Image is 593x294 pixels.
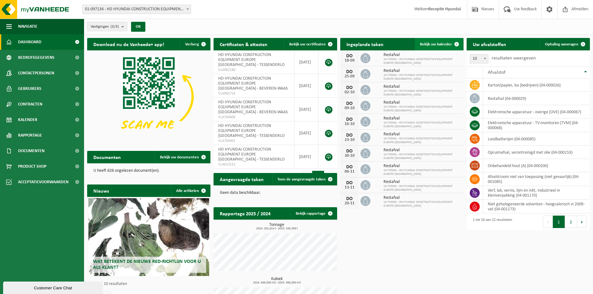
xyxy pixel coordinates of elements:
button: Previous [543,216,553,228]
span: Contracten [18,96,42,112]
div: DO [343,149,356,154]
span: VLA613152 [218,162,289,167]
span: VLA902714 [218,91,289,96]
span: Restafval [384,84,460,89]
span: 10-753001 - HD HYUNDAI CONSTRUCTION EQUIPMENT EUROPE [GEOGRAPHIC_DATA] [384,184,460,192]
span: 01-097134 - HD HYUNDAI CONSTRUCTION EQUIPMENT EUROPE NV - TESSENDERLO [82,5,191,14]
div: 18-09 [343,58,356,63]
div: 1 tot 10 van 12 resultaten [470,215,512,229]
td: elektronische apparatuur - overige (OVE) (04-000067) [483,105,590,119]
div: DO [343,180,356,185]
a: Toon de aangevraagde taken [272,173,337,185]
span: 10-753001 - HD HYUNDAI CONSTRUCTION EQUIPMENT EUROPE [GEOGRAPHIC_DATA] [384,58,460,65]
a: Bekijk uw certificaten [284,38,337,50]
span: Restafval [384,132,460,137]
span: 10-753001 - HD HYUNDAI CONSTRUCTION EQUIPMENT EUROPE [GEOGRAPHIC_DATA] [384,121,460,128]
span: HD HYUNDAI CONSTRUCTION EQUIPMENT EUROPE [GEOGRAPHIC_DATA] - BEVEREN-WAAS [218,76,288,91]
span: Restafval [384,68,460,73]
span: Restafval [384,116,460,121]
span: 10-753001 - HD HYUNDAI CONSTRUCTION EQUIPMENT EUROPE [GEOGRAPHIC_DATA] [384,200,460,208]
iframe: chat widget [3,280,104,294]
div: 30-10 [343,154,356,158]
div: DO [343,133,356,138]
span: Gebruikers [18,81,41,96]
count: (3/3) [111,25,119,29]
span: 10 [470,54,488,63]
h2: Ingeplande taken [340,38,390,50]
span: Restafval [384,164,460,169]
td: afvalstroom niet van toepassing (niet gevaarlijk) (04-001085) [483,172,590,186]
span: 10-753001 - HD HYUNDAI CONSTRUCTION EQUIPMENT EUROPE [GEOGRAPHIC_DATA] [384,89,460,97]
h2: Uw afvalstoffen [467,38,512,50]
span: 10-753001 - HD HYUNDAI CONSTRUCTION EQUIPMENT EUROPE [GEOGRAPHIC_DATA] [384,169,460,176]
a: Bekijk uw kalender [415,38,463,50]
span: Toon de aangevraagde taken [277,177,326,181]
td: restafval (04-000029) [483,92,590,105]
h2: Certificaten & attesten [214,38,274,50]
td: loodbatterijen (04-000085) [483,132,590,146]
span: Verberg [185,42,199,46]
a: Bekijk uw documenten [155,151,210,163]
button: OK [131,22,145,32]
a: Bekijk rapportage [291,207,337,220]
div: 02-10 [343,90,356,95]
span: Restafval [384,195,460,200]
span: Restafval [384,148,460,153]
span: Product Shop [18,159,46,174]
div: DO [343,117,356,122]
span: Bedrijfsgegevens [18,50,54,65]
button: 1 [553,216,565,228]
span: HD HYUNDAI CONSTRUCTION EQUIPMENT EUROPE [GEOGRAPHIC_DATA] - BEVEREN-WAAS [218,100,288,114]
span: 10-753001 - HD HYUNDAI CONSTRUCTION EQUIPMENT EUROPE [GEOGRAPHIC_DATA] [384,105,460,113]
span: Contactpersonen [18,65,54,81]
p: Geen data beschikbaar. [220,191,331,195]
h2: Aangevraagde taken [214,173,270,185]
div: 25-09 [343,74,356,79]
div: DO [343,101,356,106]
span: HD HYUNDAI CONSTRUCTION EQUIPMENT EUROPE [GEOGRAPHIC_DATA] - TESSENDERLO [218,147,285,162]
img: Download de VHEPlus App [87,50,210,143]
span: VLA704400 [218,115,289,120]
div: DO [343,165,356,170]
span: Documenten [18,143,45,159]
p: U heeft 626 ongelezen document(en). [93,169,204,173]
span: Ophaling aanvragen [545,42,578,46]
div: 06-11 [343,170,356,174]
strong: Receptie Hyundai [428,7,461,12]
h3: Kubiek [217,277,337,284]
div: 20-11 [343,201,356,206]
span: 10-753001 - HD HYUNDAI CONSTRUCTION EQUIPMENT EUROPE [GEOGRAPHIC_DATA] [384,153,460,160]
td: onbehandeld hout (A) (04-000200) [483,159,590,172]
span: VLA902180 [218,68,289,72]
div: 23-10 [343,138,356,142]
span: HD HYUNDAI CONSTRUCTION EQUIPMENT EUROPE [GEOGRAPHIC_DATA] - TESSENDERLO [218,53,285,67]
td: [DATE] [294,74,319,98]
span: Rapportage [18,128,42,143]
td: opruimafval, verontreinigd met olie (04-000153) [483,146,590,159]
span: HD HYUNDAI CONSTRUCTION EQUIPMENT EUROPE [GEOGRAPHIC_DATA] - TESSENDERLO [218,124,285,138]
div: 16-10 [343,122,356,126]
button: Verberg [180,38,210,50]
div: DO [343,85,356,90]
div: DO [343,69,356,74]
td: niet gehalogeneerde solventen - hoogcalorisch in 200lt-vat (04-001173) [483,200,590,213]
div: DO [343,54,356,58]
h3: Tonnage [217,223,337,230]
button: Next [577,216,587,228]
h2: Rapportage 2025 / 2024 [214,207,277,219]
button: Vestigingen(3/3) [87,22,127,31]
span: Afvalstof [488,70,506,75]
td: verf, lak, vernis, lijm en inkt, industrieel in kleinverpakking (04-001170) [483,186,590,200]
td: [DATE] [294,98,319,121]
span: Bekijk uw documenten [160,155,199,159]
div: 09-10 [343,106,356,110]
span: Restafval [384,100,460,105]
span: Kalender [18,112,37,128]
label: resultaten weergeven [492,56,536,61]
span: Restafval [384,180,460,184]
a: Wat betekent de nieuwe RED-richtlijn voor u als klant? [88,198,209,276]
div: 13-11 [343,185,356,190]
span: Wat betekent de nieuwe RED-richtlijn voor u als klant? [93,259,201,270]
